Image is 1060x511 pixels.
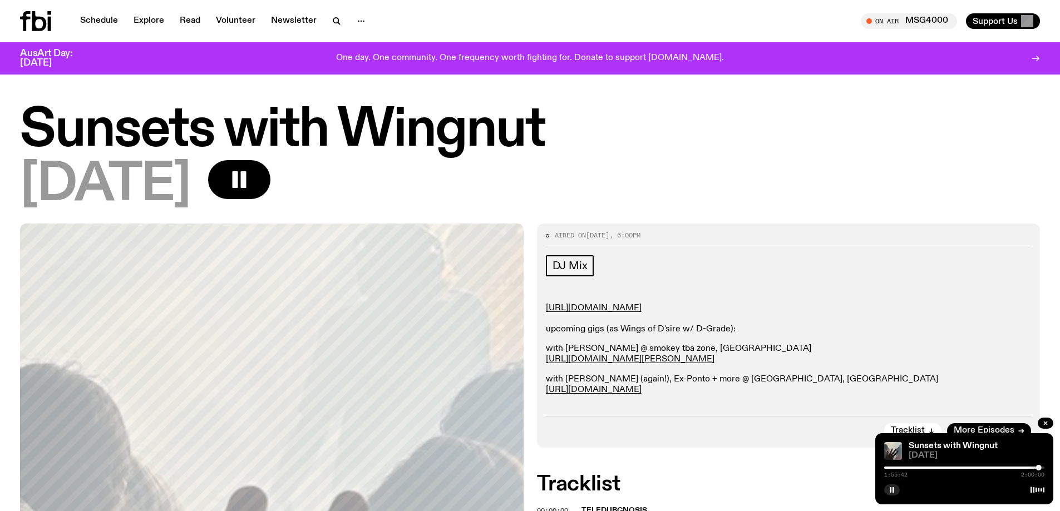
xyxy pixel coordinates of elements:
span: 2:00:00 [1021,472,1044,478]
a: Sunsets with Wingnut [909,441,998,450]
a: Schedule [73,13,125,29]
a: Newsletter [264,13,323,29]
span: [DATE] [909,452,1044,460]
a: Volunteer [209,13,262,29]
span: , 6:00pm [609,231,640,240]
span: Aired on [555,231,586,240]
span: Tracklist [891,426,925,435]
button: Support Us [966,13,1040,29]
p: with [PERSON_NAME] @ smokey tba zone, [GEOGRAPHIC_DATA] [546,344,1032,365]
a: [URL][DOMAIN_NAME] [546,385,642,394]
p: upcoming gigs (as Wings of D'sire w/ D-Grade): [546,303,1032,335]
p: with [PERSON_NAME] (again!), Ex-Ponto + more @ [GEOGRAPHIC_DATA], [GEOGRAPHIC_DATA] [546,374,1032,395]
button: On AirMSG4000 [861,13,957,29]
h2: Tracklist [537,474,1041,494]
a: Explore [127,13,171,29]
button: Tracklist [884,423,941,439]
a: More Episodes [947,423,1031,439]
span: More Episodes [954,426,1014,435]
p: One day. One community. One frequency worth fighting for. Donate to support [DOMAIN_NAME]. [336,53,724,63]
a: DJ Mix [546,255,594,276]
span: [DATE] [586,231,609,240]
h3: AusArt Day: [DATE] [20,49,91,68]
h1: Sunsets with Wingnut [20,106,1040,156]
span: 1:55:42 [884,472,908,478]
a: [URL][DOMAIN_NAME] [546,304,642,312]
span: DJ Mix [553,260,588,272]
a: [URL][DOMAIN_NAME][PERSON_NAME] [546,355,714,364]
span: Support Us [973,16,1018,26]
a: Read [173,13,207,29]
span: [DATE] [20,160,190,210]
